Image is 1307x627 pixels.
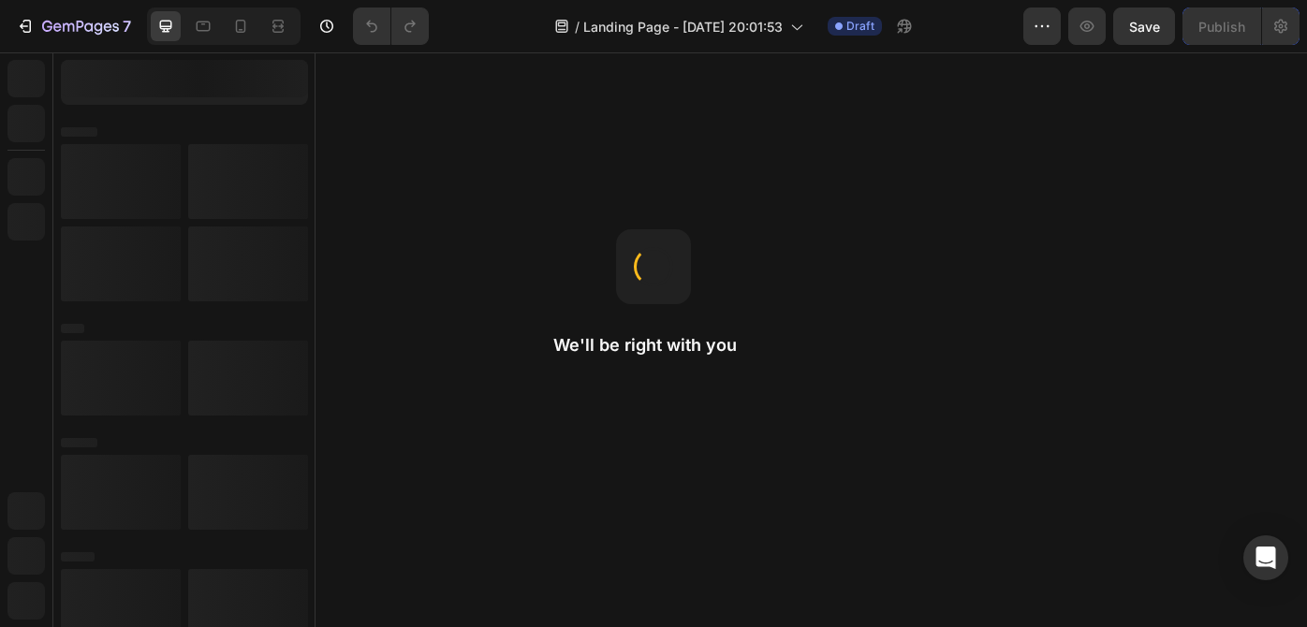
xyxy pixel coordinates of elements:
button: Save [1113,7,1175,45]
div: Undo/Redo [353,7,429,45]
h2: We'll be right with you [553,334,754,357]
span: Draft [846,18,874,35]
span: Landing Page - [DATE] 20:01:53 [583,17,783,36]
div: Open Intercom Messenger [1243,535,1288,580]
span: / [575,17,580,36]
p: 7 [123,15,131,37]
button: 7 [7,7,140,45]
button: Publish [1182,7,1261,45]
span: Save [1129,19,1160,35]
div: Publish [1198,17,1245,36]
